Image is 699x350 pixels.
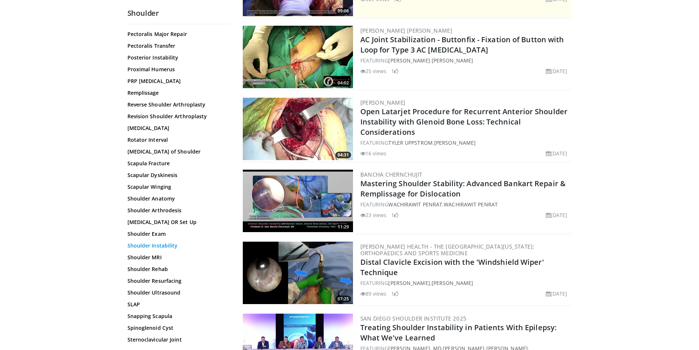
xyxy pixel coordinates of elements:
[243,242,353,304] a: 07:25
[127,324,227,332] a: Spinoglenoid Cyst
[127,277,227,285] a: Shoulder Resurfacing
[243,170,353,232] a: 11:29
[388,279,430,286] a: [PERSON_NAME]
[360,139,570,147] div: FEATURING ,
[360,315,467,322] a: San Diego Shoulder Institute 2025
[243,26,353,88] img: c2f644dc-a967-485d-903d-283ce6bc3929.300x170_q85_crop-smart_upscale.jpg
[360,257,544,277] a: Distal Clavicle Excision with the 'Windshield Wiper' Technique
[127,207,227,214] a: Shoulder Arthrodesis
[432,279,473,286] a: [PERSON_NAME]
[243,26,353,88] a: 04:02
[127,160,227,167] a: Scapula Fracture
[360,243,534,257] a: [PERSON_NAME] Health - The [GEOGRAPHIC_DATA][US_STATE]: Orthopaedics and Sports Medicine
[360,201,570,208] div: FEATURING ,
[127,242,227,249] a: Shoulder Instability
[335,8,351,14] span: 09:06
[127,219,227,226] a: [MEDICAL_DATA] OR Set Up
[360,35,564,55] a: AC Joint Stabilization - Buttonfix - Fixation of Button with Loop for Type 3 AC [MEDICAL_DATA]
[127,195,227,202] a: Shoulder Anatomy
[335,80,351,86] span: 04:02
[127,172,227,179] a: Scapular Dyskinesis
[127,66,227,73] a: Proximal Humerus
[243,98,353,160] img: 2b2da37e-a9b6-423e-b87e-b89ec568d167.300x170_q85_crop-smart_upscale.jpg
[335,224,351,230] span: 11:29
[388,57,473,64] a: [PERSON_NAME] [PERSON_NAME]
[243,242,353,304] img: a7b75fd4-cde6-4697-a64c-761743312e1d.jpeg.300x170_q85_crop-smart_upscale.jpg
[243,170,353,232] img: 12bfd8a1-61c9-4857-9f26-c8a25e8997c8.300x170_q85_crop-smart_upscale.jpg
[127,183,227,191] a: Scapular Winging
[127,136,227,144] a: Rotator Interval
[546,67,568,75] li: [DATE]
[360,149,387,157] li: 16 views
[127,89,227,97] a: Remplissage
[360,290,387,297] li: 89 views
[360,322,557,343] a: Treating Shoulder Instability in Patients With Epilepsy: What We've Learned
[243,98,353,160] a: 04:31
[360,171,422,178] a: Bancha Chernchujit
[391,290,399,297] li: 1
[127,8,230,18] h2: Shoulder
[127,30,227,38] a: Pectoralis Major Repair
[127,336,227,343] a: Sternoclavicular Joint
[127,254,227,261] a: Shoulder MRI
[360,178,566,199] a: Mastering Shoulder Stability: Advanced Bankart Repair & Remplissage for Dislocation
[388,139,432,146] a: Tyler Uppstrom
[388,201,442,208] a: Wachirawit Penrat
[434,139,476,146] a: [PERSON_NAME]
[391,211,399,219] li: 1
[360,67,387,75] li: 25 views
[546,149,568,157] li: [DATE]
[127,54,227,61] a: Posterior Instability
[127,230,227,238] a: Shoulder Exam
[546,290,568,297] li: [DATE]
[127,42,227,50] a: Pectoralis Transfer
[444,201,498,208] a: Wachirawit Penrat
[127,125,227,132] a: [MEDICAL_DATA]
[127,266,227,273] a: Shoulder Rehab
[127,77,227,85] a: PRP [MEDICAL_DATA]
[360,211,387,219] li: 23 views
[360,107,568,137] a: Open Latarjet Procedure for Recurrent Anterior Shoulder Instability with Glenoid Bone Loss: Techn...
[360,99,406,106] a: [PERSON_NAME]
[335,296,351,302] span: 07:25
[360,279,570,287] div: FEATURING ,
[127,101,227,108] a: Reverse Shoulder Arthroplasty
[546,211,568,219] li: [DATE]
[127,148,227,155] a: [MEDICAL_DATA] of Shoulder
[360,27,453,34] a: [PERSON_NAME] [PERSON_NAME]
[127,313,227,320] a: Snapping Scapula
[127,289,227,296] a: Shoulder Ultrasound
[127,301,227,308] a: SLAP
[127,113,227,120] a: Revision Shoulder Arthroplasty
[360,57,570,64] div: FEATURING
[335,152,351,158] span: 04:31
[391,67,399,75] li: 1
